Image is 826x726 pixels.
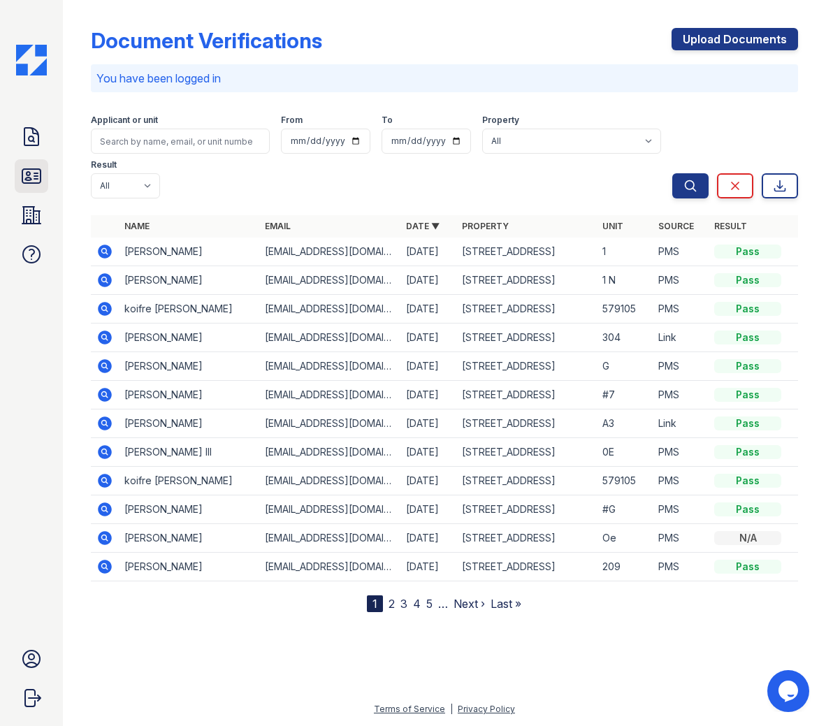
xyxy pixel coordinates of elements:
[658,221,694,231] a: Source
[714,445,781,459] div: Pass
[672,28,798,50] a: Upload Documents
[119,438,259,467] td: [PERSON_NAME] III
[491,597,521,611] a: Last »
[119,495,259,524] td: [PERSON_NAME]
[456,266,597,295] td: [STREET_ADDRESS]
[456,438,597,467] td: [STREET_ADDRESS]
[597,553,653,581] td: 209
[16,45,47,75] img: CE_Icon_Blue-c292c112584629df590d857e76928e9f676e5b41ef8f769ba2f05ee15b207248.png
[259,553,400,581] td: [EMAIL_ADDRESS][DOMAIN_NAME]
[119,266,259,295] td: [PERSON_NAME]
[714,474,781,488] div: Pass
[714,273,781,287] div: Pass
[597,524,653,553] td: Oe
[259,409,400,438] td: [EMAIL_ADDRESS][DOMAIN_NAME]
[653,495,709,524] td: PMS
[259,324,400,352] td: [EMAIL_ADDRESS][DOMAIN_NAME]
[653,438,709,467] td: PMS
[400,381,456,409] td: [DATE]
[259,381,400,409] td: [EMAIL_ADDRESS][DOMAIN_NAME]
[259,495,400,524] td: [EMAIL_ADDRESS][DOMAIN_NAME]
[714,388,781,402] div: Pass
[456,553,597,581] td: [STREET_ADDRESS]
[714,245,781,259] div: Pass
[714,302,781,316] div: Pass
[91,115,158,126] label: Applicant or unit
[259,295,400,324] td: [EMAIL_ADDRESS][DOMAIN_NAME]
[462,221,509,231] a: Property
[374,704,445,714] a: Terms of Service
[400,597,407,611] a: 3
[597,495,653,524] td: #G
[456,495,597,524] td: [STREET_ADDRESS]
[597,438,653,467] td: 0E
[259,438,400,467] td: [EMAIL_ADDRESS][DOMAIN_NAME]
[259,524,400,553] td: [EMAIL_ADDRESS][DOMAIN_NAME]
[96,70,792,87] p: You have been logged in
[119,409,259,438] td: [PERSON_NAME]
[597,295,653,324] td: 579105
[367,595,383,612] div: 1
[119,238,259,266] td: [PERSON_NAME]
[259,266,400,295] td: [EMAIL_ADDRESS][DOMAIN_NAME]
[400,409,456,438] td: [DATE]
[400,352,456,381] td: [DATE]
[400,438,456,467] td: [DATE]
[653,524,709,553] td: PMS
[438,595,448,612] span: …
[259,467,400,495] td: [EMAIL_ADDRESS][DOMAIN_NAME]
[91,159,117,170] label: Result
[653,266,709,295] td: PMS
[714,560,781,574] div: Pass
[456,324,597,352] td: [STREET_ADDRESS]
[458,704,515,714] a: Privacy Policy
[454,597,485,611] a: Next ›
[91,129,270,154] input: Search by name, email, or unit number
[597,352,653,381] td: G
[400,295,456,324] td: [DATE]
[456,295,597,324] td: [STREET_ADDRESS]
[597,467,653,495] td: 579105
[382,115,393,126] label: To
[714,416,781,430] div: Pass
[456,524,597,553] td: [STREET_ADDRESS]
[653,409,709,438] td: Link
[400,324,456,352] td: [DATE]
[597,409,653,438] td: A3
[119,553,259,581] td: [PERSON_NAME]
[597,324,653,352] td: 304
[119,352,259,381] td: [PERSON_NAME]
[265,221,291,231] a: Email
[456,381,597,409] td: [STREET_ADDRESS]
[653,553,709,581] td: PMS
[119,381,259,409] td: [PERSON_NAME]
[597,266,653,295] td: 1 N
[653,238,709,266] td: PMS
[281,115,303,126] label: From
[653,381,709,409] td: PMS
[91,28,322,53] div: Document Verifications
[119,295,259,324] td: koifre [PERSON_NAME]
[406,221,440,231] a: Date ▼
[767,670,812,712] iframe: chat widget
[602,221,623,231] a: Unit
[482,115,519,126] label: Property
[400,524,456,553] td: [DATE]
[653,295,709,324] td: PMS
[714,531,781,545] div: N/A
[119,467,259,495] td: koifre [PERSON_NAME]
[259,352,400,381] td: [EMAIL_ADDRESS][DOMAIN_NAME]
[714,221,747,231] a: Result
[400,495,456,524] td: [DATE]
[597,381,653,409] td: #7
[456,409,597,438] td: [STREET_ADDRESS]
[714,502,781,516] div: Pass
[124,221,150,231] a: Name
[450,704,453,714] div: |
[400,238,456,266] td: [DATE]
[389,597,395,611] a: 2
[400,467,456,495] td: [DATE]
[259,238,400,266] td: [EMAIL_ADDRESS][DOMAIN_NAME]
[714,331,781,344] div: Pass
[653,352,709,381] td: PMS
